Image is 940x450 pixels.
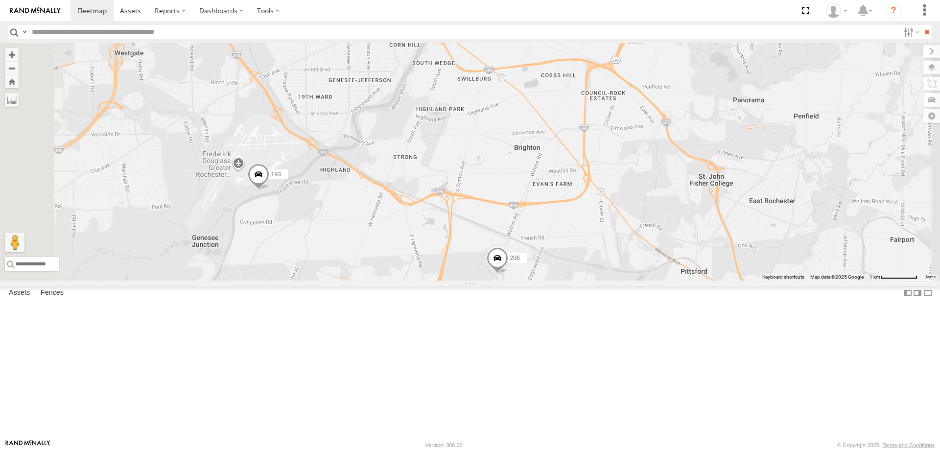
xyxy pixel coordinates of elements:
label: Assets [4,286,35,300]
span: Map data ©2025 Google [810,274,864,280]
label: Dock Summary Table to the Left [903,286,913,300]
div: Version: 306.00 [425,442,463,448]
label: Search Filter Options [900,25,921,39]
a: Terms (opens in new tab) [925,275,936,279]
button: Zoom Home [5,75,19,88]
i: ? [886,3,901,19]
img: rand-logo.svg [10,7,61,14]
label: Fences [36,286,69,300]
button: Keyboard shortcuts [762,274,804,281]
div: © Copyright 2025 - [837,442,935,448]
button: Drag Pegman onto the map to open Street View [5,233,24,252]
label: Map Settings [923,109,940,123]
a: Visit our Website [5,440,50,450]
label: Measure [5,93,19,107]
span: 206 [510,255,520,261]
button: Zoom out [5,61,19,75]
button: Zoom in [5,48,19,61]
span: 1 km [869,274,880,280]
label: Search Query [21,25,28,39]
button: Map Scale: 1 km per 72 pixels [867,274,920,281]
span: 193 [271,171,281,178]
label: Dock Summary Table to the Right [913,286,922,300]
label: Hide Summary Table [923,286,933,300]
div: David Steen [822,3,851,18]
a: Terms and Conditions [883,442,935,448]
